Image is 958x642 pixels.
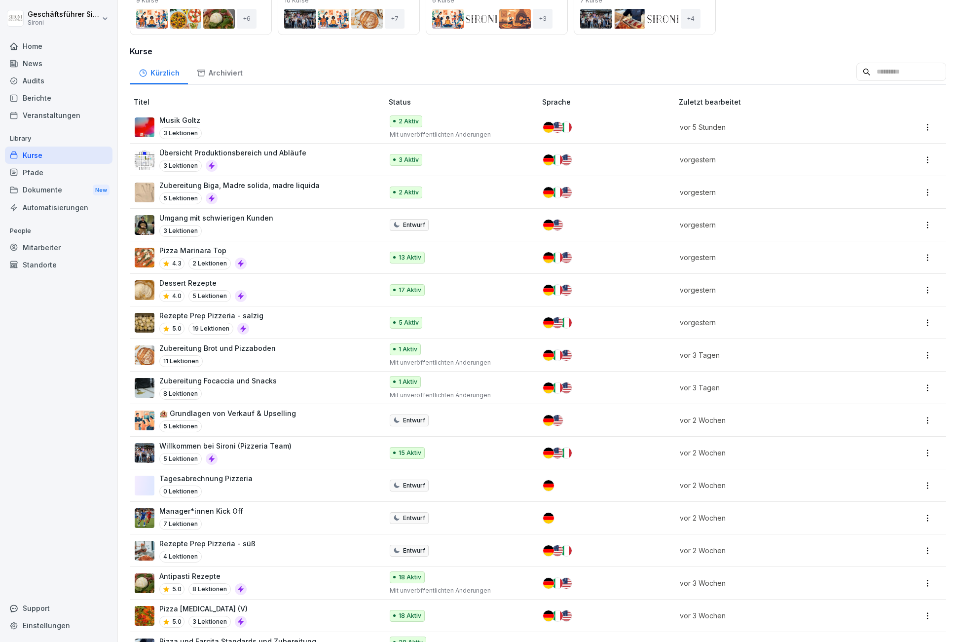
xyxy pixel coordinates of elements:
[552,285,563,296] img: it.svg
[399,449,421,457] p: 15 Aktiv
[135,183,154,202] img: ekvwbgorvm2ocewxw43lsusz.png
[552,448,563,458] img: us.svg
[159,278,247,288] p: Dessert Rezepte
[135,606,154,626] img: ptfehjakux1ythuqs2d8013j.png
[543,545,554,556] img: de.svg
[135,313,154,333] img: gmye01l4f1zcre5ud7hs9fxs.png
[172,585,182,594] p: 5.0
[561,448,572,458] img: it.svg
[135,378,154,398] img: gxsr99ubtjittqjfg6pwkycm.png
[403,546,425,555] p: Entwurf
[385,9,405,29] div: + 7
[561,122,572,133] img: it.svg
[159,160,202,172] p: 3 Lektionen
[390,358,526,367] p: Mit unveröffentlichten Änderungen
[5,164,112,181] a: Pfade
[159,420,202,432] p: 5 Lektionen
[543,285,554,296] img: de.svg
[5,131,112,147] p: Library
[159,408,296,418] p: 🏨 Grundlagen von Verkauf & Upselling
[399,345,417,354] p: 1 Aktiv
[680,415,866,425] p: vor 2 Wochen
[543,448,554,458] img: de.svg
[159,453,202,465] p: 5 Lektionen
[399,253,421,262] p: 13 Aktiv
[681,9,700,29] div: + 4
[159,388,202,400] p: 8 Lektionen
[390,586,526,595] p: Mit unveröffentlichten Änderungen
[135,248,154,267] img: jnx4cumldtmuu36vvhh5e6s9.png
[680,610,866,621] p: vor 3 Wochen
[543,480,554,491] img: de.svg
[680,285,866,295] p: vorgestern
[159,127,202,139] p: 3 Lektionen
[399,378,417,386] p: 1 Aktiv
[188,323,233,335] p: 19 Lektionen
[403,514,425,523] p: Entwurf
[533,9,553,29] div: + 3
[5,147,112,164] a: Kurse
[5,38,112,55] div: Home
[188,59,251,84] div: Archiviert
[159,180,320,190] p: Zubereitung Biga, Madre solida, madre liquida
[159,310,263,321] p: Rezepte Prep Pizzeria - salzig
[543,350,554,361] img: de.svg
[542,97,675,107] p: Sprache
[561,154,572,165] img: us.svg
[543,415,554,426] img: de.svg
[680,252,866,263] p: vorgestern
[134,97,385,107] p: Titel
[543,122,554,133] img: de.svg
[159,551,202,563] p: 4 Lektionen
[561,610,572,621] img: us.svg
[5,600,112,617] div: Support
[172,324,182,333] p: 5.0
[135,573,154,593] img: pak3lu93rb7wwt42kbfr1gbm.png
[680,480,866,491] p: vor 2 Wochen
[5,55,112,72] div: News
[399,188,419,197] p: 2 Aktiv
[172,292,182,301] p: 4.0
[159,604,248,614] p: Pizza [MEDICAL_DATA] (V)
[403,481,425,490] p: Entwurf
[5,256,112,273] a: Standorte
[159,518,202,530] p: 7 Lektionen
[680,122,866,132] p: vor 5 Stunden
[5,239,112,256] a: Mitarbeiter
[552,415,563,426] img: us.svg
[680,448,866,458] p: vor 2 Wochen
[552,122,563,133] img: us.svg
[543,187,554,198] img: de.svg
[5,107,112,124] div: Veranstaltungen
[552,545,563,556] img: us.svg
[552,382,563,393] img: it.svg
[159,213,273,223] p: Umgang mit schwierigen Kunden
[552,317,563,328] img: us.svg
[159,376,277,386] p: Zubereitung Focaccia und Snacks
[561,187,572,198] img: us.svg
[5,72,112,89] a: Audits
[188,290,231,302] p: 5 Lektionen
[561,350,572,361] img: us.svg
[5,617,112,634] a: Einstellungen
[680,513,866,523] p: vor 2 Wochen
[172,259,182,268] p: 4.3
[130,59,188,84] a: Kürzlich
[680,578,866,588] p: vor 3 Wochen
[159,343,276,353] p: Zubereitung Brot und Pizzaboden
[135,541,154,561] img: aboj5mbvwazmlnn59ct3ktlv.png
[172,617,182,626] p: 5.0
[159,225,202,237] p: 3 Lektionen
[543,154,554,165] img: de.svg
[552,220,563,230] img: us.svg
[561,382,572,393] img: us.svg
[159,355,203,367] p: 11 Lektionen
[680,545,866,556] p: vor 2 Wochen
[5,89,112,107] div: Berichte
[389,97,538,107] p: Status
[159,115,202,125] p: Musik Goltz
[680,382,866,393] p: vor 3 Tagen
[159,473,253,484] p: Tagesabrechnung Pizzeria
